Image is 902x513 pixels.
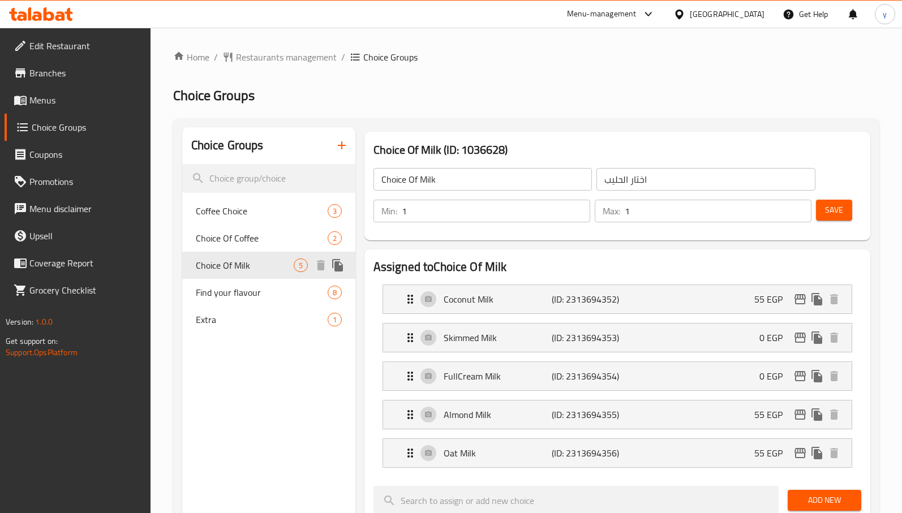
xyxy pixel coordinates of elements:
[788,490,861,511] button: Add New
[567,7,637,21] div: Menu-management
[5,168,151,195] a: Promotions
[552,331,624,344] p: (ID: 2313694353)
[816,200,852,221] button: Save
[191,137,264,154] h2: Choice Groups
[826,291,843,308] button: delete
[381,204,397,218] p: Min:
[826,445,843,462] button: delete
[797,493,852,507] span: Add New
[690,8,764,20] div: [GEOGRAPHIC_DATA]
[373,395,861,434] li: Expand
[182,197,355,225] div: Coffee Choice3
[754,408,792,421] p: 55 EGP
[373,258,861,275] h2: Assigned to Choice Of Milk
[552,408,624,421] p: (ID: 2313694355)
[5,195,151,222] a: Menu disclaimer
[552,446,624,460] p: (ID: 2313694356)
[373,141,861,159] h3: Choice Of Milk (ID: 1036628)
[196,286,328,299] span: Find your flavour
[759,331,792,344] p: 0 EGP
[754,292,792,306] p: 55 EGP
[29,202,141,215] span: Menu disclaimer
[328,204,342,218] div: Choices
[29,39,141,53] span: Edit Restaurant
[809,329,826,346] button: duplicate
[825,203,843,217] span: Save
[883,8,887,20] span: y
[373,434,861,472] li: Expand
[173,50,209,64] a: Home
[759,369,792,383] p: 0 EGP
[236,50,337,64] span: Restaurants management
[373,280,861,318] li: Expand
[182,164,355,193] input: search
[6,314,33,329] span: Version:
[6,345,78,360] a: Support.OpsPlatform
[373,318,861,357] li: Expand
[603,204,620,218] p: Max:
[809,291,826,308] button: duplicate
[5,114,151,141] a: Choice Groups
[5,32,151,59] a: Edit Restaurant
[29,229,141,243] span: Upsell
[29,283,141,297] span: Grocery Checklist
[6,334,58,348] span: Get support on:
[792,406,809,423] button: edit
[32,120,141,134] span: Choice Groups
[5,141,151,168] a: Coupons
[312,257,329,274] button: delete
[222,50,337,64] a: Restaurants management
[792,329,809,346] button: edit
[383,439,852,467] div: Expand
[809,445,826,462] button: duplicate
[363,50,418,64] span: Choice Groups
[29,66,141,80] span: Branches
[294,260,307,271] span: 5
[182,306,355,333] div: Extra1
[5,87,151,114] a: Menus
[329,257,346,274] button: duplicate
[196,231,328,245] span: Choice Of Coffee
[373,357,861,395] li: Expand
[792,368,809,385] button: edit
[444,408,552,421] p: Almond Milk
[196,313,328,326] span: Extra
[5,277,151,304] a: Grocery Checklist
[792,291,809,308] button: edit
[826,368,843,385] button: delete
[383,285,852,313] div: Expand
[444,446,552,460] p: Oat Milk
[196,204,328,218] span: Coffee Choice
[328,287,341,298] span: 8
[809,368,826,385] button: duplicate
[182,225,355,252] div: Choice Of Coffee2
[29,175,141,188] span: Promotions
[328,314,341,325] span: 1
[826,329,843,346] button: delete
[383,362,852,390] div: Expand
[552,292,624,306] p: (ID: 2313694352)
[328,313,342,326] div: Choices
[383,400,852,429] div: Expand
[328,231,342,245] div: Choices
[173,50,879,64] nav: breadcrumb
[214,50,218,64] li: /
[5,249,151,277] a: Coverage Report
[29,256,141,270] span: Coverage Report
[29,148,141,161] span: Coupons
[444,292,552,306] p: Coconut Milk
[809,406,826,423] button: duplicate
[328,206,341,217] span: 3
[173,83,255,108] span: Choice Groups
[383,324,852,352] div: Expand
[5,222,151,249] a: Upsell
[444,369,552,383] p: FullCream Milk
[182,279,355,306] div: Find your flavour8
[341,50,345,64] li: /
[444,331,552,344] p: Skimmed Milk
[35,314,53,329] span: 1.0.0
[29,93,141,107] span: Menus
[754,446,792,460] p: 55 EGP
[328,233,341,244] span: 2
[826,406,843,423] button: delete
